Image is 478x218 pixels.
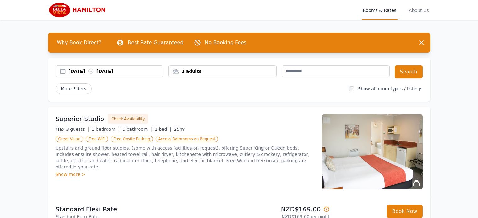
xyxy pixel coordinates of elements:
span: 1 bedroom | [91,127,120,132]
p: Standard Flexi Rate [56,205,237,214]
span: Free Onsite Parking [111,136,153,142]
img: Bella Vista Hamilton [48,3,108,18]
span: 1 bathroom | [122,127,152,132]
p: Upstairs and ground floor studios, (some with access facilities on request), offering Super King ... [56,145,315,170]
button: Book Now [387,205,423,218]
div: Show more > [56,171,315,178]
button: Check Availability [108,114,148,124]
p: NZD$169.00 [242,205,330,214]
p: Best Rate Guaranteed [128,39,183,46]
span: More Filters [56,83,92,94]
p: No Booking Fees [205,39,247,46]
span: Free WiFi [86,136,108,142]
span: Why Book Direct? [52,36,107,49]
span: 25m² [174,127,185,132]
h3: Superior Studio [56,114,104,123]
span: Max 3 guests | [56,127,89,132]
div: 2 adults [169,68,276,74]
label: Show all room types / listings [358,86,422,91]
span: 1 bed | [155,127,171,132]
span: Great Value [56,136,83,142]
button: Search [395,65,423,78]
span: Access Bathrooms on Request [156,136,218,142]
div: [DATE] [DATE] [69,68,163,74]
